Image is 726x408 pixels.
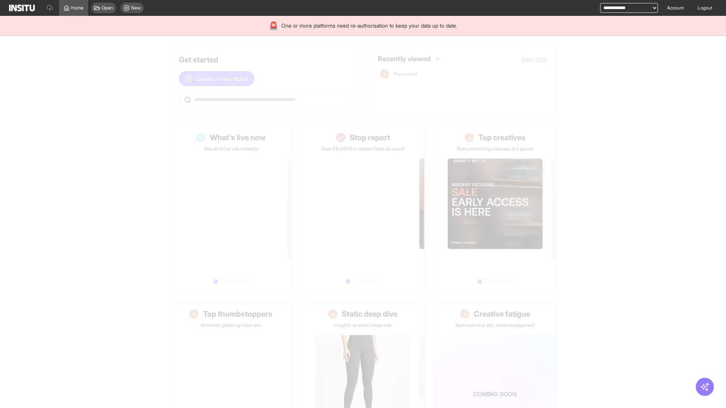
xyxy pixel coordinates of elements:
img: Logo [9,5,35,11]
span: Open [102,5,113,11]
span: One or more platforms need re-authorisation to keep your data up to date. [281,22,457,29]
div: 🚨 [269,20,278,31]
span: Home [71,5,84,11]
span: New [131,5,141,11]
